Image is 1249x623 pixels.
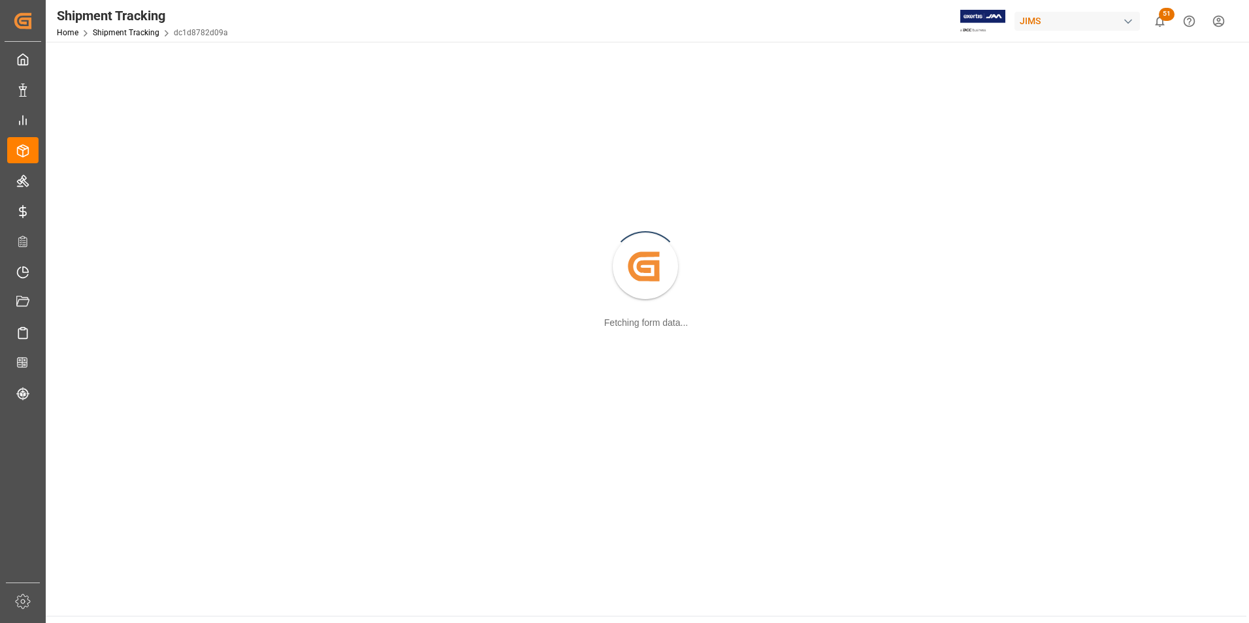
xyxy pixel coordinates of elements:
button: show 51 new notifications [1145,7,1175,36]
div: Fetching form data... [604,316,688,330]
button: Help Center [1175,7,1204,36]
div: JIMS [1014,12,1140,31]
div: Shipment Tracking [57,6,228,25]
span: 51 [1159,8,1175,21]
a: Shipment Tracking [93,28,159,37]
button: JIMS [1014,8,1145,33]
img: Exertis%20JAM%20-%20Email%20Logo.jpg_1722504956.jpg [960,10,1005,33]
a: Home [57,28,78,37]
